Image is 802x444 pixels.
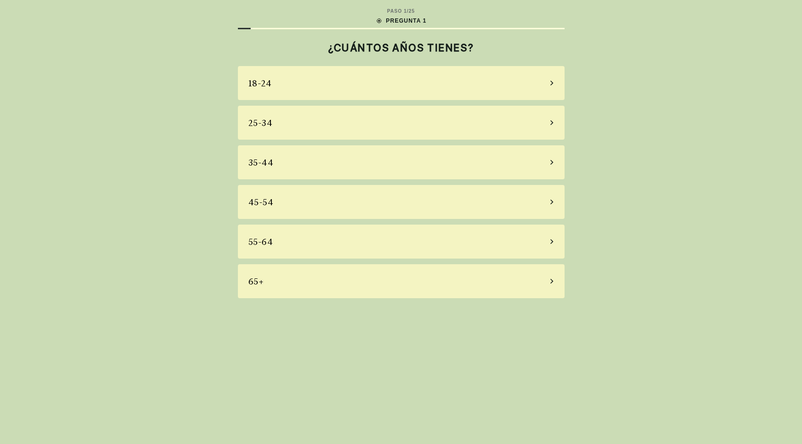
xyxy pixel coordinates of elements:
[248,156,274,169] div: 35-44
[248,117,273,129] div: 25-34
[387,8,415,15] div: PASO 1 / 25
[238,42,565,54] h2: ¿CUÁNTOS AÑOS TIENES?
[375,17,426,25] div: PREGUNTA 1
[248,196,274,209] div: 45-54
[248,77,272,90] div: 18-24
[248,275,264,288] div: 65+
[248,235,273,248] div: 55-64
